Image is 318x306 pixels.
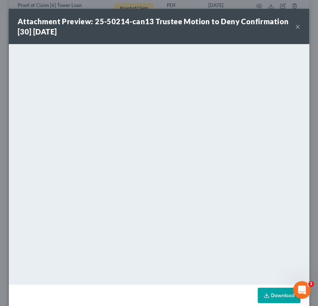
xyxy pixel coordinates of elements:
[295,22,300,31] button: ×
[18,17,289,36] strong: Attachment Preview: 25-50214-can13 Trustee Motion to Deny Confirmation [30] [DATE]
[308,281,314,287] span: 1
[9,44,309,283] iframe: <object ng-attr-data='[URL][DOMAIN_NAME]' type='application/pdf' width='100%' height='650px'></ob...
[258,288,300,303] a: Download
[293,281,311,299] iframe: Intercom live chat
